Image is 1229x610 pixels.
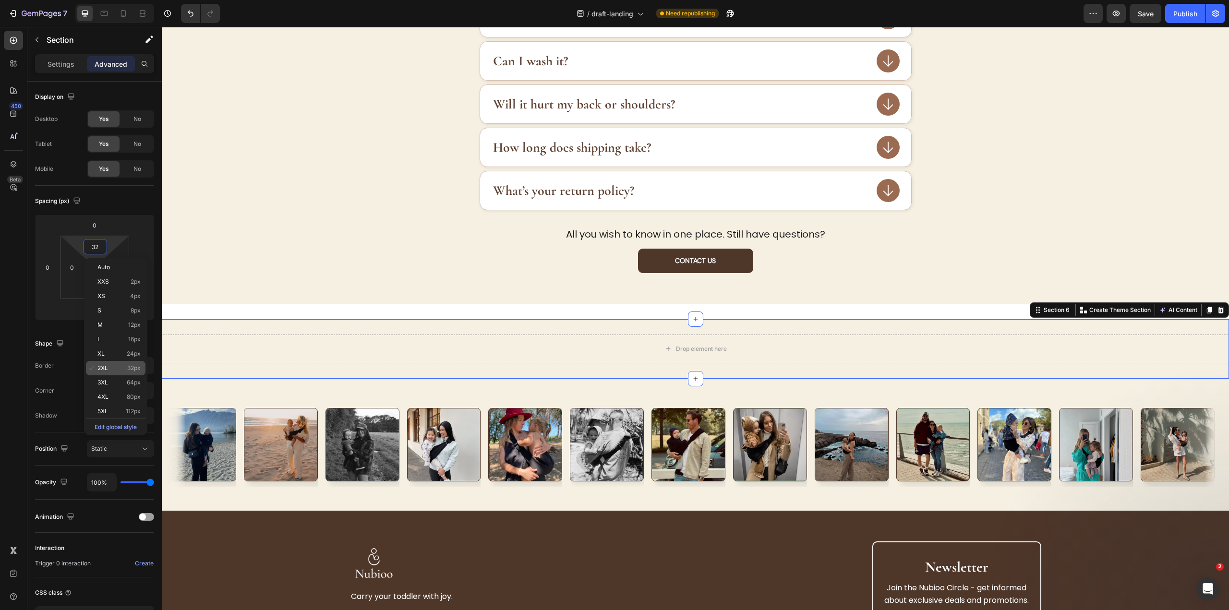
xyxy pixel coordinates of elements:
[897,381,971,455] img: [object Object]
[35,443,70,455] div: Position
[763,531,826,549] strong: Newsletter
[653,381,727,455] img: [object Object]
[35,476,70,489] div: Opacity
[1130,4,1161,23] button: Save
[1165,4,1205,23] button: Publish
[735,381,808,455] img: [object Object]
[513,229,554,238] strong: Contact US
[35,337,66,350] div: Shape
[97,408,108,415] span: 5XL
[720,555,870,579] p: Join the Nubioo Circle - get informed about exclusive deals and promotions.
[1216,563,1224,571] span: 2
[35,165,53,173] div: Mobile
[97,379,108,386] span: 3XL
[127,365,141,371] span: 32px
[126,408,141,415] span: 112px
[99,165,108,173] span: Yes
[35,140,52,148] div: Tablet
[133,165,141,173] span: No
[591,9,633,19] span: draft-landing
[0,381,74,455] img: [object Object]
[1196,577,1219,600] iframe: Intercom live chat
[666,9,715,18] span: Need republishing
[47,34,125,46] p: Section
[97,365,108,371] span: 2XL
[87,474,116,491] input: Auto
[35,361,54,370] div: Border
[189,563,694,576] p: Carry your toddler with joy.
[1138,10,1154,18] span: Save
[133,115,141,123] span: No
[133,140,141,148] span: No
[995,277,1037,289] button: AI Content
[35,195,83,208] div: Spacing (px)
[162,27,1229,610] iframe: Design area
[86,419,145,433] p: Edit global style
[127,394,141,400] span: 80px
[97,264,110,271] span: Auto
[65,260,79,275] input: 0px
[127,379,141,386] span: 64px
[816,381,890,455] img: [object Object]
[188,514,236,562] img: gempages_571521811703923864-7179a579-83e9-4c0d-afe6-bec1545ce38d.png
[476,222,591,246] button: <p><span style="font-size:14px;"><strong>Contact US</strong></span></p>
[35,511,76,524] div: Animation
[880,279,910,287] div: Section 6
[82,381,156,455] img: [object Object]
[63,8,67,19] p: 7
[97,350,105,357] span: XL
[7,176,23,183] div: Beta
[128,322,141,328] span: 12px
[181,4,220,23] div: Undo/Redo
[131,278,141,285] span: 2px
[97,307,101,314] span: S
[91,445,107,452] span: Static
[97,394,108,400] span: 4XL
[35,91,77,104] div: Display on
[331,112,489,129] strong: How long does shipping take?
[9,102,23,110] div: 450
[35,544,64,552] div: Interaction
[1173,9,1197,19] div: Publish
[85,239,105,254] input: 2xl
[87,440,154,457] button: Static
[928,279,989,287] p: Create Theme Section
[408,381,482,455] img: [object Object]
[128,336,141,343] span: 16px
[326,381,400,455] img: [object Object]
[48,59,74,69] p: Settings
[97,293,105,299] span: XS
[35,559,91,568] span: Trigger 0 interaction
[85,218,104,232] input: 0
[16,200,1051,215] p: All you wish to know in one place. Still have questions?
[587,9,590,19] span: /
[979,381,1053,455] img: [object Object]
[131,307,141,314] span: 8px
[164,381,238,455] img: [object Object]
[130,293,141,299] span: 4px
[245,381,319,455] img: [object Object]
[135,559,154,568] div: Create
[571,381,645,455] img: [object Object]
[4,4,72,23] button: 7
[331,69,513,85] strong: Will it hurt my back or shoulders?
[134,558,154,569] button: Create
[99,140,108,148] span: Yes
[97,322,103,328] span: M
[514,318,565,326] div: Drop element here
[490,381,564,455] img: [object Object]
[99,115,108,123] span: Yes
[35,411,57,420] div: Shadow
[97,336,101,343] span: L
[35,588,72,597] div: CSS class
[331,155,472,172] strong: What’s your return policy?
[35,386,54,395] div: Corner
[40,260,55,275] input: 0
[97,278,109,285] span: XXS
[35,115,58,123] div: Desktop
[95,59,127,69] p: Advanced
[127,350,141,357] span: 24px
